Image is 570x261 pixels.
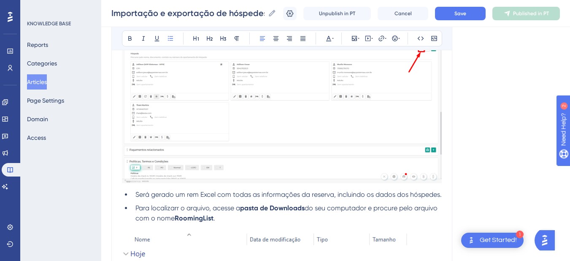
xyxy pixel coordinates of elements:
[27,56,57,71] button: Categories
[20,2,53,12] span: Need Help?
[378,7,428,20] button: Cancel
[435,7,486,20] button: Save
[27,20,71,27] div: KNOWLEDGE BASE
[513,10,549,17] span: Published in PT
[135,204,439,222] span: do seu computador e procure pelo arquivo com o nome
[480,236,517,245] div: Get Started!
[394,10,412,17] span: Cancel
[111,7,265,19] input: Article Name
[535,228,560,253] iframe: UserGuiding AI Assistant Launcher
[27,74,47,90] button: Articles
[466,235,476,245] img: launcher-image-alternative-text
[303,7,371,20] button: Unpublish in PT
[59,4,61,11] div: 2
[240,204,305,212] strong: pasta de Downloads
[175,214,213,222] strong: RoomingList
[454,10,466,17] span: Save
[27,37,48,52] button: Reports
[213,214,215,222] span: .
[461,233,524,248] div: Open Get Started! checklist, remaining modules: 1
[319,10,355,17] span: Unpublish in PT
[27,111,48,127] button: Domain
[492,7,560,20] button: Published in PT
[27,130,46,145] button: Access
[135,190,442,198] span: Será gerado um rem Excel com todas as informações da reserva, incluindo os dados dos hóspedes.
[135,204,240,212] span: Para localizarr o arquivo, acesse a
[27,93,64,108] button: Page Settings
[516,231,524,238] div: 1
